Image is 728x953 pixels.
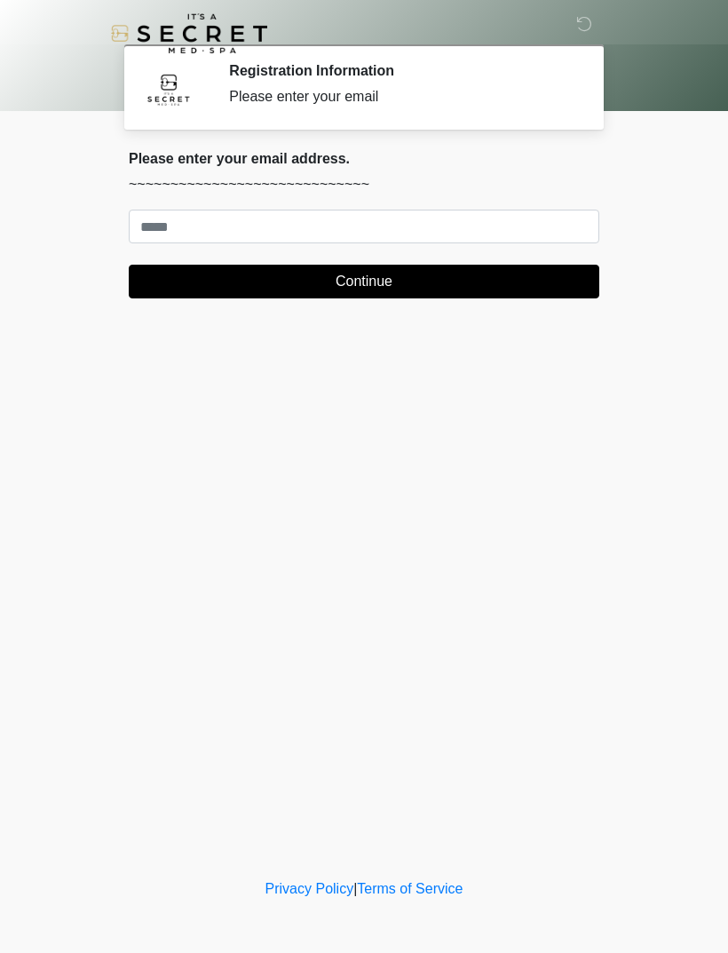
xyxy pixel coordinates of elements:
[111,13,267,53] img: It's A Secret Med Spa Logo
[353,881,357,896] a: |
[357,881,463,896] a: Terms of Service
[129,174,599,195] p: ~~~~~~~~~~~~~~~~~~~~~~~~~~~~~
[265,881,354,896] a: Privacy Policy
[129,150,599,167] h2: Please enter your email address.
[229,86,573,107] div: Please enter your email
[129,265,599,298] button: Continue
[142,62,195,115] img: Agent Avatar
[229,62,573,79] h2: Registration Information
